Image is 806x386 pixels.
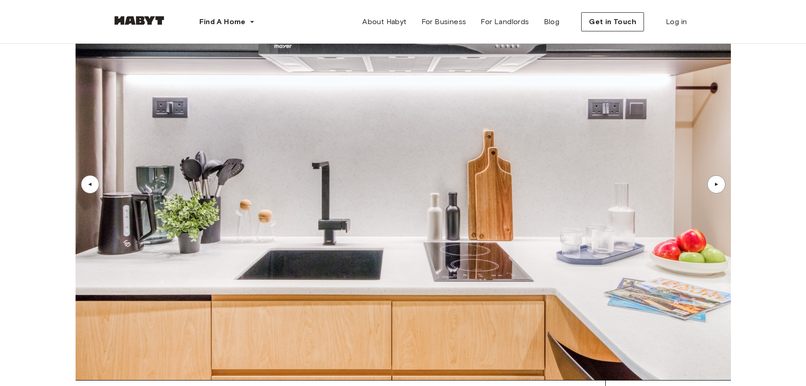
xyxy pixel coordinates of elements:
[589,16,636,27] span: Get in Touch
[421,16,466,27] span: For Business
[362,16,406,27] span: About Habyt
[112,16,167,25] img: Habyt
[544,16,560,27] span: Blog
[199,16,246,27] span: Find A Home
[355,13,414,31] a: About Habyt
[581,12,644,31] button: Get in Touch
[473,13,536,31] a: For Landlords
[666,16,687,27] span: Log in
[414,13,474,31] a: For Business
[537,13,567,31] a: Blog
[659,13,694,31] a: Log in
[86,182,95,187] div: ▲
[192,13,262,31] button: Find A Home
[712,182,721,187] div: ▲
[481,16,529,27] span: For Landlords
